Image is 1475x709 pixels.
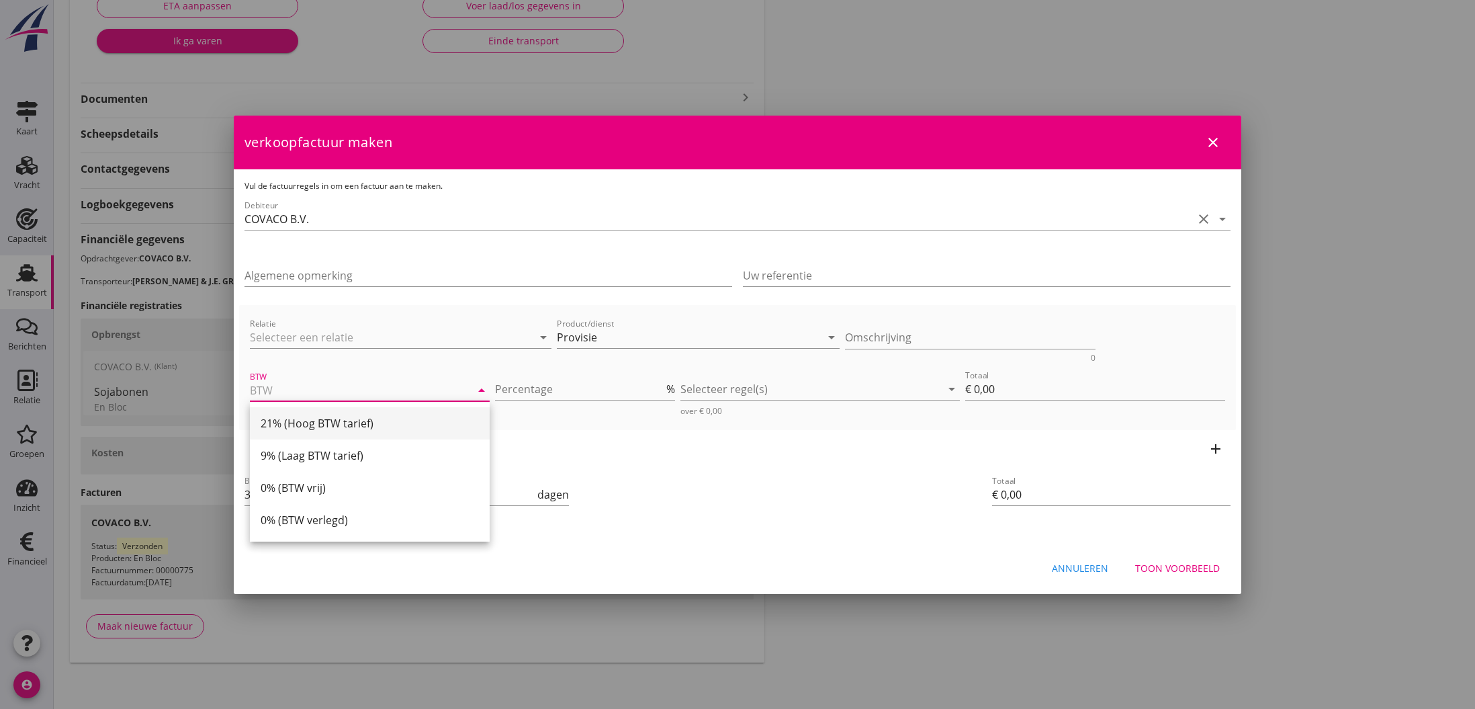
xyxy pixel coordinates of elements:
input: Uw referentie [743,265,1231,286]
div: 0% (BTW vrij) [261,480,479,496]
div: 0% (BTW verlegd) [261,512,479,528]
input: Product/dienst [557,327,821,348]
div: over € 0,00 [680,405,959,417]
input: Totaal [992,484,1231,505]
div: Annuleren [1052,561,1108,575]
textarea: Omschrijving [845,327,1096,349]
i: close [1205,134,1221,151]
i: add [1208,441,1224,457]
input: BTW [250,380,452,401]
i: arrow_drop_down [474,382,490,399]
i: arrow_drop_down [535,329,551,345]
input: Debiteur [244,208,1193,230]
input: Relatie [250,327,514,348]
button: Annuleren [1041,556,1119,581]
div: 21% (Hoog BTW tarief) [261,415,479,431]
button: Toon voorbeeld [1124,556,1231,581]
i: arrow_drop_down [944,381,960,397]
div: dagen [535,487,569,503]
div: 0 [1091,354,1096,362]
input: Totaal [965,378,1225,400]
div: Toon voorbeeld [1135,561,1220,575]
i: arrow_drop_down [1214,211,1231,227]
input: Betalingstermijn [244,484,535,505]
input: Algemene opmerking [244,265,732,286]
input: Percentage [495,378,664,400]
div: 9% (Laag BTW tarief) [261,448,479,464]
div: % [664,381,675,397]
i: clear [1196,211,1212,227]
span: Vul de factuurregels in om een factuur aan te maken. [244,180,443,192]
div: verkoopfactuur maken [234,116,1241,169]
i: arrow_drop_down [823,329,840,345]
